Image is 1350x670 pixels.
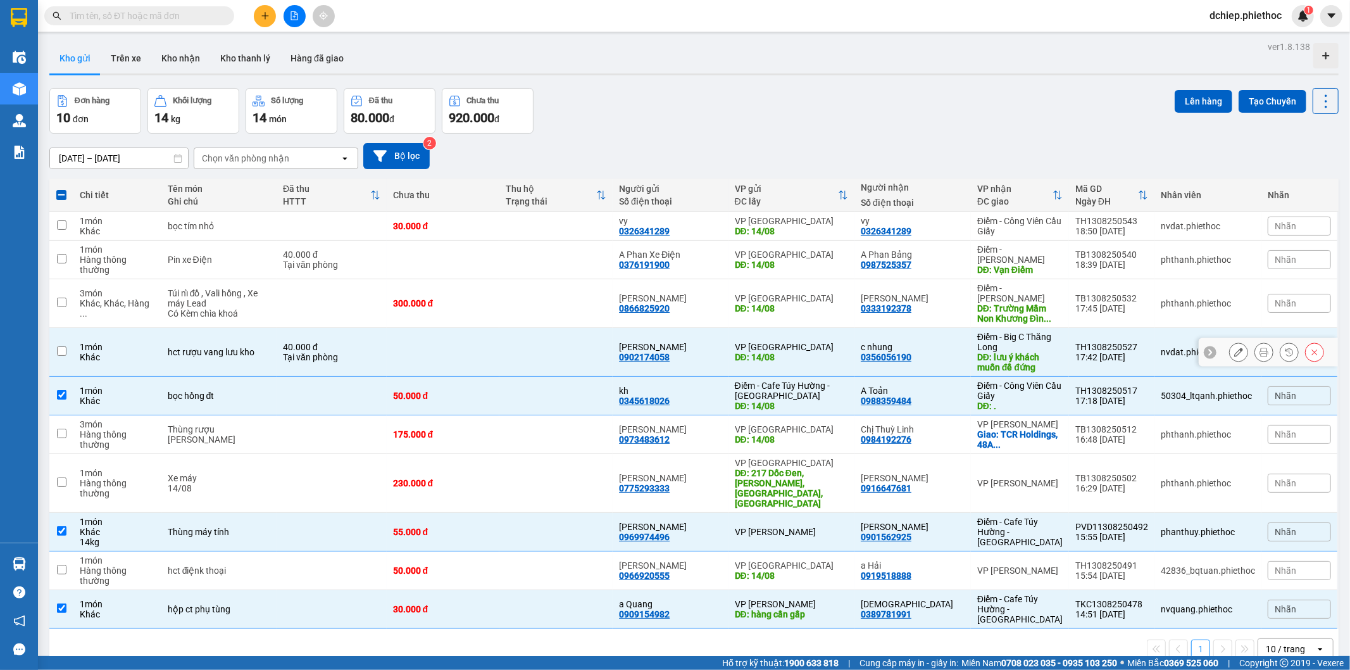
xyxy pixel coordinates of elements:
[283,260,380,270] div: Tại văn phòng
[735,184,838,194] div: VP gửi
[619,226,670,236] div: 0326341289
[73,114,89,124] span: đơn
[619,303,670,313] div: 0866825920
[619,599,722,609] div: a Quang
[1275,478,1296,488] span: Nhãn
[49,88,141,134] button: Đơn hàng10đơn
[1075,424,1148,434] div: TB1308250512
[1175,90,1232,113] button: Lên hàng
[735,293,848,303] div: VP [GEOGRAPHIC_DATA]
[80,352,154,362] div: Khác
[861,226,911,236] div: 0326341289
[735,458,848,468] div: VP [GEOGRAPHIC_DATA]
[619,216,722,226] div: vy
[80,298,154,319] div: Khác, Khác, Hàng thông thường
[210,43,280,73] button: Kho thanh lý
[80,517,154,527] div: 1 món
[75,96,109,105] div: Đơn hàng
[1075,226,1148,236] div: 18:50 [DATE]
[80,478,154,498] div: Hàng thông thường
[977,429,1063,450] div: Giao: TCR Holdings, 48A Sunrise i, Đ. Quang Liệt, khu đô thị The Manor Central Park, Thanh Trì, H...
[393,566,494,576] div: 50.000 đ
[1304,6,1313,15] sup: 1
[977,196,1053,206] div: ĐC giao
[735,250,848,260] div: VP [GEOGRAPHIC_DATA]
[246,88,337,134] button: Số lượng14món
[1075,250,1148,260] div: TB1308250540
[993,439,1001,450] span: ...
[1161,429,1255,439] div: phthanh.phiethoc
[861,473,965,483] div: Anh Công
[168,604,270,614] div: hộp ct phụ tùng
[977,184,1053,194] div: VP nhận
[80,555,154,566] div: 1 món
[735,352,848,362] div: DĐ: 14/08
[1001,658,1117,668] strong: 0708 023 035 - 0935 103 250
[1275,391,1296,401] span: Nhãn
[619,196,722,206] div: Số điện thoại
[1326,10,1337,22] span: caret-down
[1075,522,1148,532] div: PVD11308250492
[393,478,494,488] div: 230.000 đ
[861,352,911,362] div: 0356056190
[168,288,270,308] div: Túi nỉ đồ , Vali hồng , Xe máy Lead
[506,184,596,194] div: Thu hộ
[1161,478,1255,488] div: phthanh.phiethoc
[977,594,1063,624] div: Điểm - Cafe Túy Hường - [GEOGRAPHIC_DATA]
[1297,10,1309,22] img: icon-new-feature
[1161,190,1255,200] div: Nhân viên
[344,88,435,134] button: Đã thu80.000đ
[1164,658,1218,668] strong: 0369 525 060
[1275,255,1296,265] span: Nhãn
[80,527,154,537] div: Khác
[619,386,722,396] div: kh
[619,473,722,483] div: Anh Hiệu
[283,184,370,194] div: Đã thu
[861,182,965,193] div: Người nhận
[861,560,965,571] div: a Hải
[619,560,722,571] div: Anh Nam
[154,110,168,125] span: 14
[168,424,270,445] div: Thùng rượu Lạc Hồng
[735,260,848,270] div: DĐ: 14/08
[56,110,70,125] span: 10
[859,656,958,670] span: Cung cấp máy in - giấy in:
[861,250,965,260] div: A Phan Bảng
[80,429,154,450] div: Hàng thông thường
[80,609,154,619] div: Khác
[977,244,1063,265] div: Điểm - [PERSON_NAME]
[735,381,848,401] div: Điểm - Cafe Túy Hường - [GEOGRAPHIC_DATA]
[722,656,839,670] span: Hỗ trợ kỹ thuật:
[1075,216,1148,226] div: TH1308250543
[283,342,380,352] div: 40.000 đ
[619,342,722,352] div: nguyễn duy nhẫn
[1075,303,1148,313] div: 17:45 [DATE]
[449,110,494,125] span: 920.000
[1075,434,1148,445] div: 16:48 [DATE]
[977,216,1063,236] div: Điểm - Công Viên Cầu Giấy
[977,478,1063,488] div: VP [PERSON_NAME]
[53,11,61,20] span: search
[13,643,25,655] span: message
[277,179,387,212] th: Toggle SortBy
[168,473,270,483] div: Xe máy
[283,352,380,362] div: Tại văn phòng
[467,96,499,105] div: Chưa thu
[1075,386,1148,396] div: TH1308250517
[271,96,303,105] div: Số lượng
[80,226,154,236] div: Khác
[861,434,911,445] div: 0984192276
[619,184,722,194] div: Người gửi
[80,599,154,609] div: 1 món
[861,396,911,406] div: 0988359484
[80,419,154,429] div: 3 món
[1161,221,1255,231] div: nvdat.phiethoc
[393,429,494,439] div: 175.000 đ
[1191,640,1210,659] button: 1
[735,216,848,226] div: VP [GEOGRAPHIC_DATA]
[619,532,670,542] div: 0969974496
[735,424,848,434] div: VP [GEOGRAPHIC_DATA]
[1161,298,1255,308] div: phthanh.phiethoc
[351,110,389,125] span: 80.000
[1268,190,1331,200] div: Nhãn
